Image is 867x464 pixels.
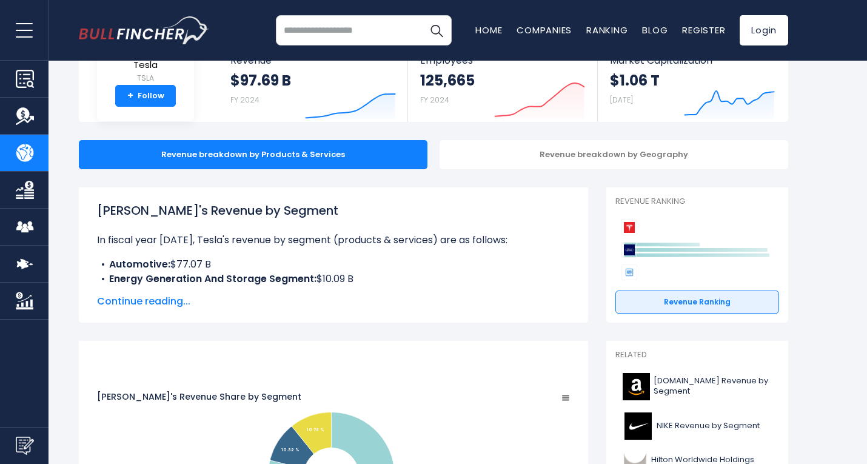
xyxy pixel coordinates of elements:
[615,291,779,314] a: Revenue Ranking
[124,60,167,70] span: Tesla
[109,257,170,271] b: Automotive:
[621,220,637,235] img: Tesla competitors logo
[740,15,788,45] a: Login
[79,140,427,169] div: Revenue breakdown by Products & Services
[115,85,176,107] a: +Follow
[97,257,570,272] li: $77.07 B
[230,55,396,66] span: Revenue
[408,44,597,122] a: Employees 125,665 FY 2024
[586,24,628,36] a: Ranking
[654,376,772,397] span: [DOMAIN_NAME] Revenue by Segment
[230,95,259,105] small: FY 2024
[97,391,301,403] tspan: [PERSON_NAME]'s Revenue Share by Segment
[598,44,787,122] a: Market Capitalization $1.06 T [DATE]
[615,350,779,360] p: Related
[420,95,449,105] small: FY 2024
[440,140,788,169] div: Revenue breakdown by Geography
[517,24,572,36] a: Companies
[124,73,167,84] small: TSLA
[307,427,324,432] tspan: 10.78 %
[97,233,570,247] p: In fiscal year [DATE], Tesla's revenue by segment (products & services) are as follows:
[682,24,725,36] a: Register
[127,90,133,101] strong: +
[610,95,633,105] small: [DATE]
[281,447,300,452] tspan: 10.32 %
[623,373,650,400] img: AMZN logo
[615,370,779,403] a: [DOMAIN_NAME] Revenue by Segment
[621,242,637,258] img: Ford Motor Company competitors logo
[97,272,570,286] li: $10.09 B
[421,15,452,45] button: Search
[79,16,209,44] a: Go to homepage
[475,24,502,36] a: Home
[615,197,779,207] p: Revenue Ranking
[79,16,209,44] img: bullfincher logo
[610,71,660,90] strong: $1.06 T
[615,409,779,443] a: NIKE Revenue by Segment
[623,412,653,440] img: NKE logo
[97,201,570,220] h1: [PERSON_NAME]'s Revenue by Segment
[642,24,668,36] a: Blog
[218,44,408,122] a: Revenue $97.69 B FY 2024
[621,264,637,280] img: General Motors Company competitors logo
[420,71,475,90] strong: 125,665
[420,55,584,66] span: Employees
[230,71,291,90] strong: $97.69 B
[109,272,316,286] b: Energy Generation And Storage Segment:
[610,55,775,66] span: Market Capitalization
[97,294,570,309] span: Continue reading...
[657,421,760,431] span: NIKE Revenue by Segment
